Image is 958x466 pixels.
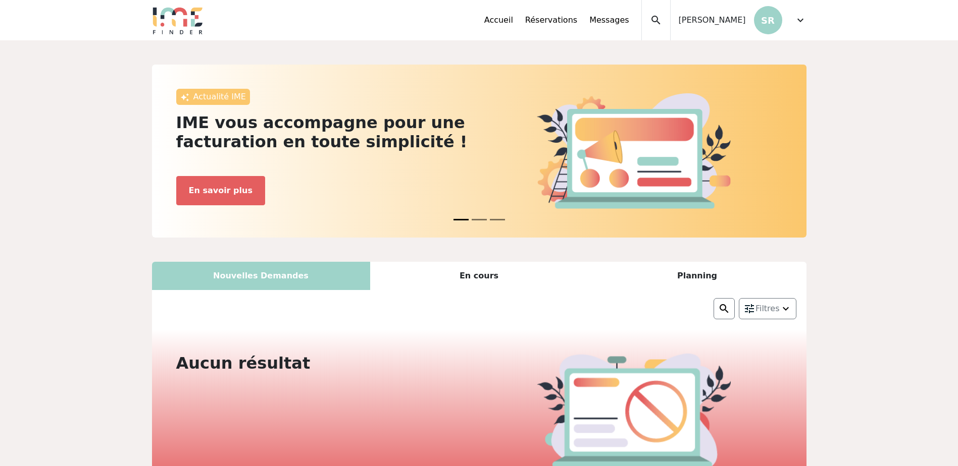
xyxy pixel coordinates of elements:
div: En cours [370,262,588,290]
span: [PERSON_NAME] [679,14,746,26]
button: News 2 [490,214,505,225]
span: Filtres [755,303,780,315]
div: Actualité IME [176,89,250,105]
a: Messages [589,14,629,26]
span: search [650,14,662,26]
button: En savoir plus [176,176,265,205]
a: Réservations [525,14,577,26]
p: SR [754,6,782,34]
img: actu.png [537,93,731,208]
img: search.png [718,303,730,315]
img: setting.png [743,303,755,315]
img: awesome.png [180,93,189,102]
button: News 0 [453,214,469,225]
img: Logo.png [152,6,204,34]
div: Nouvelles Demandes [152,262,370,290]
span: expand_more [794,14,806,26]
a: Accueil [484,14,513,26]
h2: IME vous accompagne pour une facturation en toute simplicité ! [176,113,473,152]
img: arrow_down.png [780,303,792,315]
button: News 1 [472,214,487,225]
div: Planning [588,262,806,290]
h2: Aucun résultat [176,354,473,373]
